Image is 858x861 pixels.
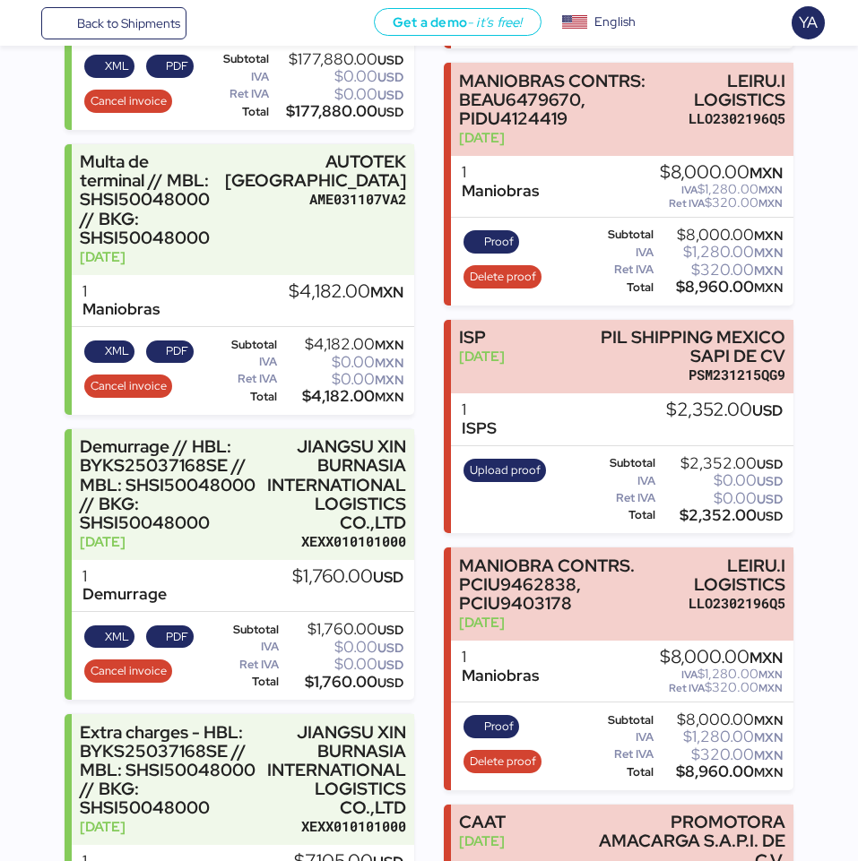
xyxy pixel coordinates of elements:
[689,109,785,128] div: LLO2302196Q5
[754,729,783,745] span: MXN
[370,282,403,302] span: MXN
[91,91,167,111] span: Cancel invoice
[758,667,783,682] span: MXN
[462,419,497,438] div: ISPS
[84,340,134,364] button: XML
[750,163,783,183] span: MXN
[210,106,269,118] div: Total
[660,183,783,196] div: $1,280.00
[590,366,785,384] div: PSM231215QG9
[377,657,403,673] span: USD
[464,750,542,773] button: Delete proof
[660,196,783,210] div: $320.00
[82,300,160,319] div: Maniobras
[657,263,783,277] div: $320.00
[589,281,654,294] div: Total
[659,457,783,470] div: $2,352.00
[166,627,188,647] span: PDF
[292,567,403,587] div: $1,760.00
[210,71,269,83] div: IVA
[589,509,655,521] div: Total
[689,72,785,109] div: LEIRU.I LOGISTICS
[375,372,403,388] span: MXN
[267,723,406,818] div: JIANGSU XIN BURNASIA INTERNATIONAL LOGISTICS CO.,LTD
[225,152,406,190] div: AUTOTEK [GEOGRAPHIC_DATA]
[80,152,216,247] div: Multa de terminal // MBL: SHSI50048000 // BKG: SHSI50048000
[84,90,172,113] button: Cancel invoice
[657,245,783,259] div: $1,280.00
[273,105,403,118] div: $177,880.00
[377,622,403,638] span: USD
[377,69,403,85] span: USD
[11,8,41,39] button: Menu
[657,748,783,762] div: $320.00
[590,328,785,366] div: PIL SHIPPING MEXICO SAPI DE CV
[80,532,258,551] div: [DATE]
[282,676,404,689] div: $1,760.00
[91,376,167,396] span: Cancel invoice
[210,624,279,636] div: Subtotal
[210,641,279,653] div: IVA
[757,473,783,489] span: USD
[377,87,403,103] span: USD
[754,764,783,780] span: MXN
[660,681,783,694] div: $320.00
[282,658,404,671] div: $0.00
[105,56,129,76] span: XML
[464,459,546,482] button: Upload proof
[589,263,654,276] div: Ret IVA
[660,163,783,183] div: $8,000.00
[281,373,403,386] div: $0.00
[375,389,403,405] span: MXN
[41,7,187,39] a: Back to Shipments
[752,400,783,420] span: USD
[669,196,705,211] span: Ret IVA
[660,648,783,667] div: $8,000.00
[589,246,654,259] div: IVA
[210,659,279,671] div: Ret IVA
[375,337,403,353] span: MXN
[84,625,134,649] button: XML
[146,55,195,78] button: PDF
[459,613,680,632] div: [DATE]
[758,196,783,211] span: MXN
[659,509,783,522] div: $2,352.00
[146,625,195,649] button: PDF
[754,747,783,763] span: MXN
[657,280,783,294] div: $8,960.00
[464,230,519,254] button: Proof
[459,556,680,613] div: MANIOBRA CONTRS. PCIU9462838, PCIU9403178
[464,715,519,738] button: Proof
[105,341,129,361] span: XML
[166,56,188,76] span: PDF
[689,594,785,613] div: LLO2302196Q5
[589,731,654,744] div: IVA
[273,53,403,66] div: $177,880.00
[754,280,783,296] span: MXN
[657,228,783,242] div: $8,000.00
[210,373,277,385] div: Ret IVA
[82,585,167,604] div: Demurrage
[84,55,134,78] button: XML
[657,713,783,727] div: $8,000.00
[377,52,403,68] span: USD
[80,437,258,532] div: Demurrage // HBL: BYKS25037168SE // MBL: SHSI50048000 // BKG: SHSI50048000
[754,712,783,728] span: MXN
[754,228,783,244] span: MXN
[689,556,785,594] div: LEIRU.I LOGISTICS
[589,457,655,469] div: Subtotal
[166,341,188,361] span: PDF
[666,400,783,420] div: $2,352.00
[77,13,180,34] span: Back to Shipments
[681,667,698,682] span: IVA
[462,400,497,419] div: 1
[758,681,783,695] span: MXN
[80,817,258,836] div: [DATE]
[462,182,539,201] div: Maniobras
[462,667,539,685] div: Maniobras
[289,282,403,302] div: $4,182.00
[281,390,403,403] div: $4,182.00
[669,681,705,695] span: Ret IVA
[484,232,514,252] span: Proof
[210,391,277,403] div: Total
